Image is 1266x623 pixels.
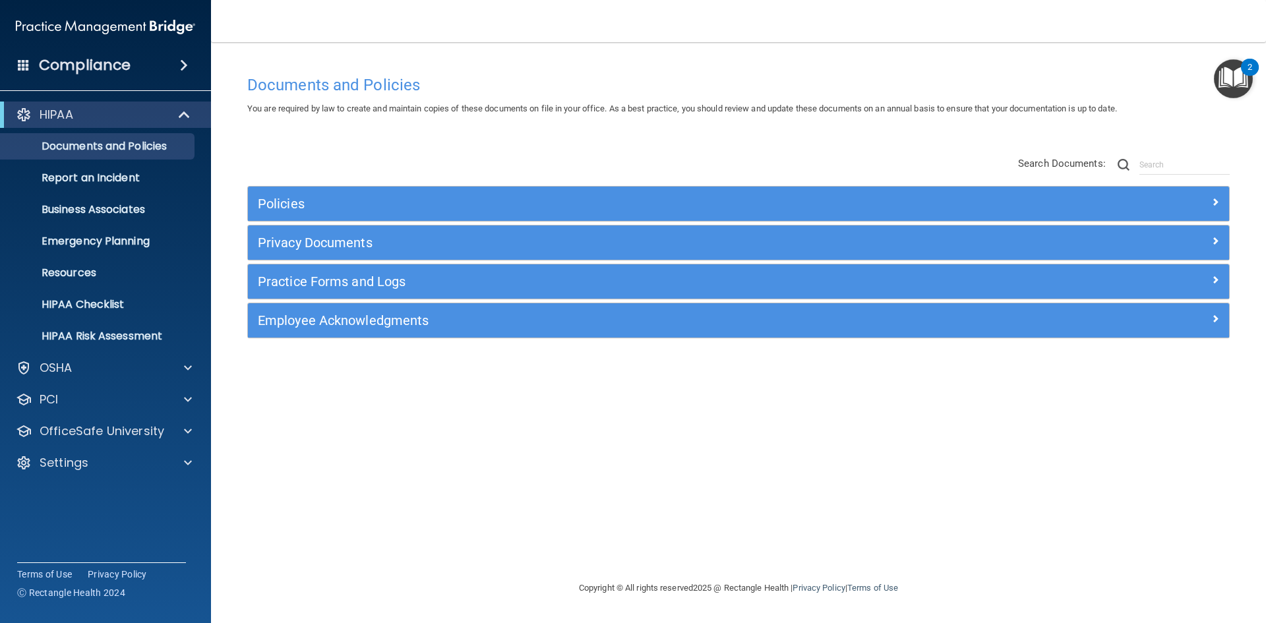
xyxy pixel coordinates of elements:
span: You are required by law to create and maintain copies of these documents on file in your office. ... [247,104,1117,113]
p: OSHA [40,360,73,376]
a: Practice Forms and Logs [258,271,1219,292]
p: Business Associates [9,203,189,216]
p: HIPAA Risk Assessment [9,330,189,343]
p: HIPAA [40,107,73,123]
h5: Policies [258,196,974,211]
a: Terms of Use [17,568,72,581]
h4: Compliance [39,56,131,74]
p: PCI [40,392,58,407]
a: Privacy Policy [88,568,147,581]
img: ic-search.3b580494.png [1118,159,1130,171]
a: Settings [16,455,192,471]
a: Privacy Policy [793,583,845,593]
p: HIPAA Checklist [9,298,189,311]
h5: Practice Forms and Logs [258,274,974,289]
div: Copyright © All rights reserved 2025 @ Rectangle Health | | [498,567,979,609]
a: Policies [258,193,1219,214]
a: OSHA [16,360,192,376]
p: Documents and Policies [9,140,189,153]
p: Resources [9,266,189,280]
a: HIPAA [16,107,191,123]
h5: Employee Acknowledgments [258,313,974,328]
div: 2 [1248,67,1252,84]
input: Search [1139,155,1230,175]
span: Ⓒ Rectangle Health 2024 [17,586,125,599]
p: Report an Incident [9,171,189,185]
iframe: Drift Widget Chat Controller [1038,529,1250,582]
a: OfficeSafe University [16,423,192,439]
p: Settings [40,455,88,471]
button: Open Resource Center, 2 new notifications [1214,59,1253,98]
img: PMB logo [16,14,195,40]
a: PCI [16,392,192,407]
h5: Privacy Documents [258,235,974,250]
a: Terms of Use [847,583,898,593]
p: Emergency Planning [9,235,189,248]
h4: Documents and Policies [247,76,1230,94]
a: Employee Acknowledgments [258,310,1219,331]
p: OfficeSafe University [40,423,164,439]
span: Search Documents: [1018,158,1106,169]
a: Privacy Documents [258,232,1219,253]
